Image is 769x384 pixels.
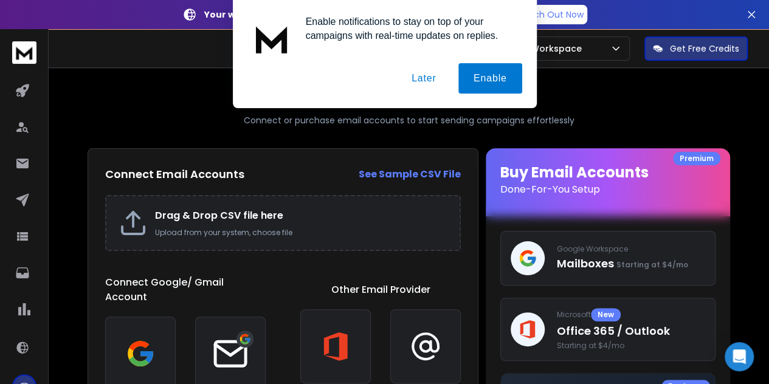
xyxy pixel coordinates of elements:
[247,15,296,63] img: notification icon
[155,228,447,238] p: Upload from your system, choose file
[591,308,621,321] div: New
[296,15,522,43] div: Enable notifications to stay on top of your campaigns with real-time updates on replies.
[359,167,461,182] a: See Sample CSV File
[557,323,705,340] p: Office 365 / Outlook
[725,342,754,371] div: Open Intercom Messenger
[105,166,244,183] h2: Connect Email Accounts
[244,114,574,126] p: Connect or purchase email accounts to start sending campaigns effortlessly
[500,163,716,197] h1: Buy Email Accounts
[105,275,266,304] h1: Connect Google/ Gmail Account
[557,341,705,351] span: Starting at $4/mo
[155,208,447,223] h2: Drag & Drop CSV file here
[557,255,705,272] p: Mailboxes
[359,167,461,181] strong: See Sample CSV File
[458,63,522,94] button: Enable
[557,244,705,254] p: Google Workspace
[673,152,720,165] div: Premium
[500,182,716,197] p: Done-For-You Setup
[616,259,688,270] span: Starting at $4/mo
[396,63,451,94] button: Later
[331,283,430,297] h1: Other Email Provider
[557,308,705,321] p: Microsoft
